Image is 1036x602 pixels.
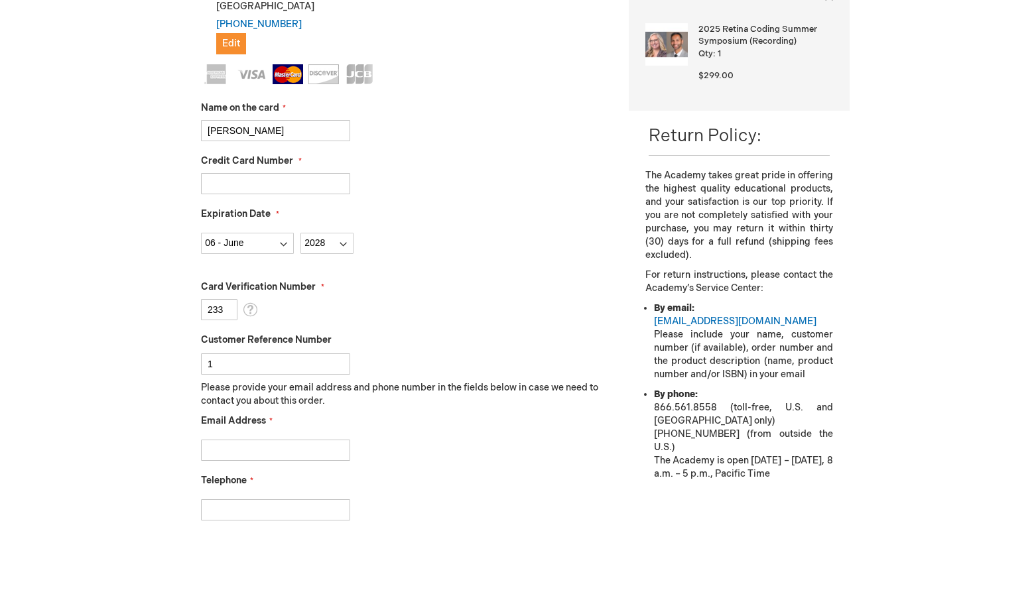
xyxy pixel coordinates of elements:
span: Name on the card [201,102,279,113]
span: Return Policy: [649,126,761,147]
span: 1 [718,48,721,59]
strong: 2025 Retina Coding Summer Symposium (Recording) [698,23,830,48]
li: 866.561.8558 (toll-free, U.S. and [GEOGRAPHIC_DATA] only) [PHONE_NUMBER] (from outside the U.S.) ... [654,388,833,481]
strong: By email: [654,302,694,314]
input: Credit Card Number [201,173,350,194]
a: [EMAIL_ADDRESS][DOMAIN_NAME] [654,316,816,327]
span: Expiration Date [201,208,271,219]
span: Credit Card Number [201,155,293,166]
img: Discover [308,64,339,84]
span: Card Verification Number [201,281,316,292]
button: Edit [216,33,246,54]
span: Edit [222,38,240,49]
strong: By phone: [654,389,698,400]
img: MasterCard [273,64,303,84]
img: American Express [201,64,231,84]
span: Customer Reference Number [201,334,332,345]
img: JCB [344,64,375,84]
span: $299.00 [698,70,734,81]
span: Qty [698,48,713,59]
span: Email Address [201,415,266,426]
p: For return instructions, please contact the Academy’s Service Center: [645,269,833,295]
li: Please include your name, customer number (if available), order number and the product descriptio... [654,302,833,381]
a: [PHONE_NUMBER] [216,19,302,30]
iframe: reCAPTCHA [186,542,388,593]
span: Telephone [201,475,247,486]
img: Visa [237,64,267,84]
p: The Academy takes great pride in offering the highest quality educational products, and your sati... [645,169,833,262]
input: Card Verification Number [201,299,237,320]
img: 2025 Retina Coding Summer Symposium (Recording) [645,23,688,66]
p: Please provide your email address and phone number in the fields below in case we need to contact... [201,381,609,408]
